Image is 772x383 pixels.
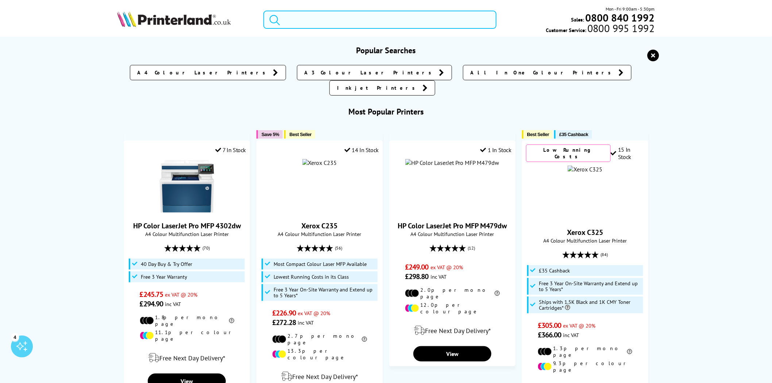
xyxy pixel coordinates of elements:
[298,310,330,317] span: ex VAT @ 20%
[539,268,570,274] span: £35 Cashback
[405,302,499,315] li: 12.0p per colour page
[133,221,241,231] a: HP Color LaserJet Pro MFP 4302dw
[393,320,512,341] div: modal_delivery
[302,221,338,231] a: Xerox C235
[601,248,608,262] span: (84)
[140,299,163,309] span: £294.90
[568,166,602,173] img: Xerox C325
[141,261,192,267] span: 40 Day Buy & Try Offer
[522,130,553,139] button: Best Seller
[335,241,343,255] span: (56)
[202,241,210,255] span: (70)
[272,308,296,318] span: £226.90
[538,360,632,373] li: 9.3p per colour page
[128,348,246,368] div: modal_delivery
[539,281,641,292] span: Free 3 Year On-Site Warranty and Extend up to 5 Years*
[405,272,429,281] span: £298.80
[262,132,279,137] span: Save 5%
[159,159,214,214] img: HP Color LaserJet Pro MFP 4302dw
[274,261,367,267] span: Most Compact Colour Laser MFP Available
[302,159,337,166] img: Xerox C235
[272,348,367,361] li: 13.3p per colour page
[538,330,561,340] span: £366.00
[468,241,475,255] span: (12)
[538,321,561,330] span: £305.00
[138,69,270,76] span: A4 Colour Laser Printers
[527,132,549,137] span: Best Seller
[140,329,234,342] li: 11.1p per colour page
[117,45,655,55] h3: Popular Searches
[606,5,655,12] span: Mon - Fri 9:00am - 5:30pm
[571,16,584,23] span: Sales:
[274,274,349,280] span: Lowest Running Costs in its Class
[526,237,644,244] span: A4 Colour Multifunction Laser Printer
[260,231,379,237] span: A4 Colour Multifunction Laser Printer
[526,144,611,162] div: Low Running Costs
[586,11,655,24] b: 0800 840 1992
[567,228,603,237] a: Xerox C325
[611,146,644,160] div: 15 In Stock
[559,132,588,137] span: £35 Cashback
[263,11,497,29] input: Sea
[165,291,197,298] span: ex VAT @ 20%
[344,146,379,154] div: 14 In Stock
[405,287,499,300] li: 2.0p per mono page
[289,132,312,137] span: Best Seller
[538,345,632,358] li: 1.3p per mono page
[159,208,214,215] a: HP Color LaserJet Pro MFP 4302dw
[539,299,641,311] span: Ships with 1.5K Black and 1K CMY Toner Cartridges*
[329,80,435,96] a: Inkjet Printers
[463,65,632,80] a: All In One Colour Printers
[563,332,579,338] span: inc VAT
[480,146,512,154] div: 1 In Stock
[413,346,491,361] a: View
[546,25,655,34] span: Customer Service:
[256,130,283,139] button: Save 5%
[431,264,463,271] span: ex VAT @ 20%
[337,84,419,92] span: Inkjet Printers
[272,333,367,346] li: 2.7p per mono page
[586,25,655,32] span: 0800 995 1992
[117,11,231,27] img: Printerland Logo
[398,221,507,231] a: HP Color LaserJet Pro MFP M479dw
[141,274,187,280] span: Free 3 Year Warranty
[298,319,314,326] span: inc VAT
[431,273,447,280] span: inc VAT
[272,318,296,327] span: £272.28
[584,14,655,21] a: 0800 840 1992
[305,69,436,76] span: A3 Colour Laser Printers
[130,65,286,80] a: A4 Colour Laser Printers
[140,290,163,299] span: £245.75
[11,333,19,341] div: 4
[140,314,234,327] li: 1.8p per mono page
[554,130,592,139] button: £35 Cashback
[393,231,512,237] span: A4 Colour Multifunction Laser Printer
[405,262,429,272] span: £249.00
[117,11,254,28] a: Printerland Logo
[405,159,499,166] img: HP Color LaserJet Pro MFP M479dw
[117,107,655,117] h3: Most Popular Printers
[274,287,376,298] span: Free 3 Year On-Site Warranty and Extend up to 5 Years*
[165,301,181,307] span: inc VAT
[471,69,615,76] span: All In One Colour Printers
[297,65,452,80] a: A3 Colour Laser Printers
[563,322,596,329] span: ex VAT @ 20%
[215,146,246,154] div: 7 In Stock
[128,231,246,237] span: A4 Colour Multifunction Laser Printer
[284,130,315,139] button: Best Seller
